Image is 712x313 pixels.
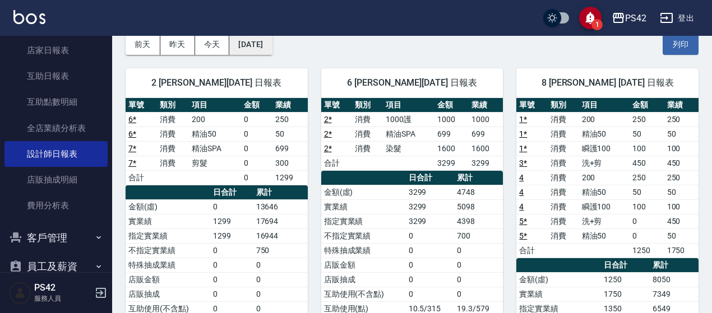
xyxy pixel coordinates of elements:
[469,141,503,156] td: 1600
[406,258,455,272] td: 0
[454,171,503,185] th: 累計
[406,214,455,228] td: 3299
[383,141,434,156] td: 染髮
[579,141,630,156] td: 瞬護100
[189,141,241,156] td: 精油SPA
[530,77,685,88] span: 8 [PERSON_NAME] [DATE] 日報表
[4,38,108,63] a: 店家日報表
[383,127,434,141] td: 精油SPA
[579,112,630,127] td: 200
[664,127,699,141] td: 50
[434,98,469,113] th: 金額
[126,98,308,185] table: a dense table
[630,199,664,214] td: 100
[321,243,406,258] td: 特殊抽成業績
[579,185,630,199] td: 精油50
[630,170,664,185] td: 250
[210,287,253,301] td: 0
[579,170,630,185] td: 200
[519,188,524,197] a: 4
[126,199,210,214] td: 金額(虛)
[434,112,469,127] td: 1000
[210,214,253,228] td: 1299
[189,127,241,141] td: 精油50
[272,98,307,113] th: 業績
[241,170,272,185] td: 0
[406,171,455,185] th: 日合計
[630,214,664,228] td: 0
[139,77,294,88] span: 2 [PERSON_NAME][DATE] 日報表
[601,258,650,273] th: 日合計
[126,98,157,113] th: 單號
[4,115,108,141] a: 全店業績分析表
[579,156,630,170] td: 洗+剪
[548,98,579,113] th: 類別
[579,7,602,29] button: save
[189,156,241,170] td: 剪髮
[519,202,524,211] a: 4
[548,214,579,228] td: 消費
[664,112,699,127] td: 250
[321,98,352,113] th: 單號
[321,272,406,287] td: 店販抽成
[34,293,91,303] p: 服務人員
[4,141,108,167] a: 設計師日報表
[630,98,664,113] th: 金額
[650,272,699,287] td: 8050
[126,228,210,243] td: 指定實業績
[253,243,308,258] td: 750
[253,258,308,272] td: 0
[630,141,664,156] td: 100
[253,228,308,243] td: 16944
[454,228,503,243] td: 700
[454,287,503,301] td: 0
[630,228,664,243] td: 0
[664,141,699,156] td: 100
[241,112,272,127] td: 0
[352,98,383,113] th: 類別
[241,98,272,113] th: 金額
[664,156,699,170] td: 450
[516,243,548,258] td: 合計
[548,156,579,170] td: 消費
[229,34,272,55] button: [DATE]
[650,258,699,273] th: 累計
[434,127,469,141] td: 699
[272,141,307,156] td: 699
[406,185,455,199] td: 3299
[210,243,253,258] td: 0
[352,141,383,156] td: 消費
[4,89,108,115] a: 互助點數明細
[630,243,664,258] td: 1250
[4,167,108,193] a: 店販抽成明細
[454,243,503,258] td: 0
[469,156,503,170] td: 3299
[607,7,651,30] button: PS42
[4,252,108,281] button: 員工及薪資
[516,98,548,113] th: 單號
[548,199,579,214] td: 消費
[434,156,469,170] td: 3299
[272,156,307,170] td: 300
[516,287,601,301] td: 實業績
[126,214,210,228] td: 實業績
[434,141,469,156] td: 1600
[253,287,308,301] td: 0
[591,19,603,30] span: 1
[157,127,188,141] td: 消費
[253,185,308,200] th: 累計
[321,185,406,199] td: 金額(虛)
[516,272,601,287] td: 金額(虛)
[469,98,503,113] th: 業績
[579,127,630,141] td: 精油50
[4,223,108,253] button: 客戶管理
[335,77,490,88] span: 6 [PERSON_NAME][DATE] 日報表
[241,156,272,170] td: 0
[321,214,406,228] td: 指定實業績
[548,185,579,199] td: 消費
[630,156,664,170] td: 450
[9,282,31,304] img: Person
[454,199,503,214] td: 5098
[272,127,307,141] td: 50
[406,199,455,214] td: 3299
